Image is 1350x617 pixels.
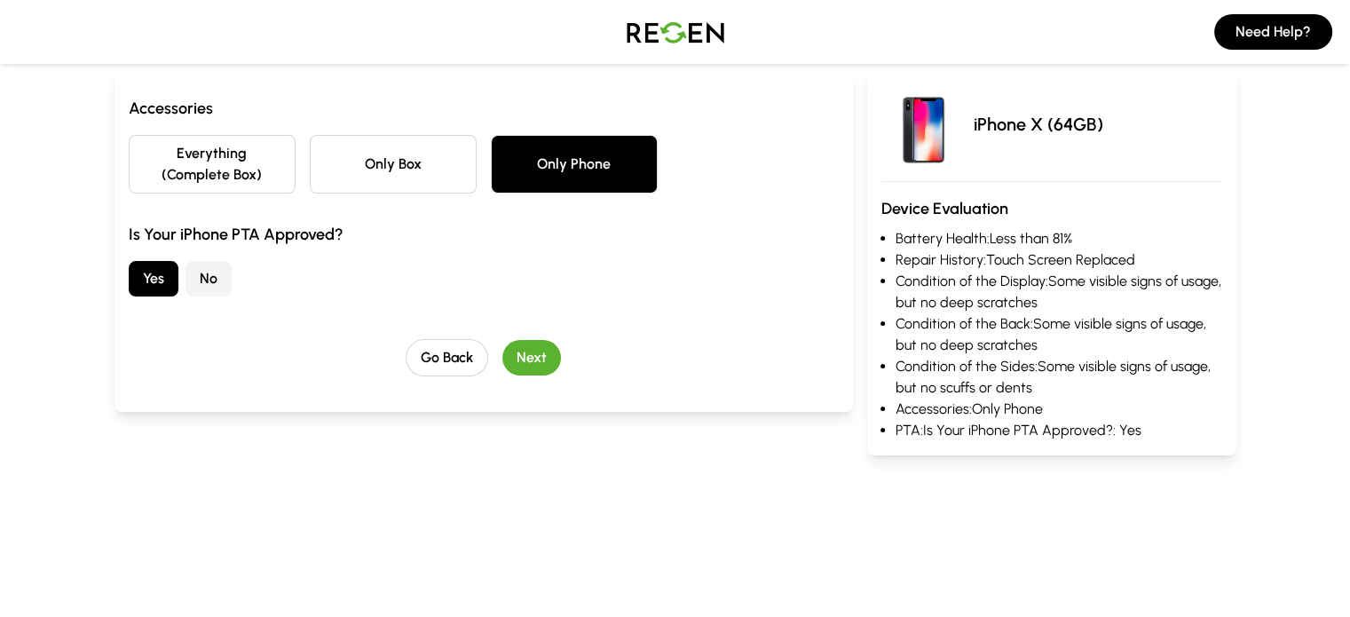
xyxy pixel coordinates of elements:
[1214,14,1332,50] button: Need Help?
[896,420,1222,441] li: PTA: Is Your iPhone PTA Approved?: Yes
[896,399,1222,420] li: Accessories: Only Phone
[186,261,232,297] button: No
[896,356,1222,399] li: Condition of the Sides: Some visible signs of usage, but no scuffs or dents
[974,112,1103,137] p: iPhone X (64GB)
[896,249,1222,271] li: Repair History: Touch Screen Replaced
[491,135,658,194] button: Only Phone
[129,261,178,297] button: Yes
[502,340,561,376] button: Next
[310,135,477,194] button: Only Box
[896,228,1222,249] li: Battery Health: Less than 81%
[406,339,488,376] button: Go Back
[881,196,1222,221] h3: Device Evaluation
[896,313,1222,356] li: Condition of the Back: Some visible signs of usage, but no deep scratches
[896,271,1222,313] li: Condition of the Display: Some visible signs of usage, but no deep scratches
[129,96,839,121] h3: Accessories
[613,7,738,57] img: Logo
[129,135,296,194] button: Everything (Complete Box)
[129,222,839,247] h3: Is Your iPhone PTA Approved?
[881,82,967,167] img: iPhone X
